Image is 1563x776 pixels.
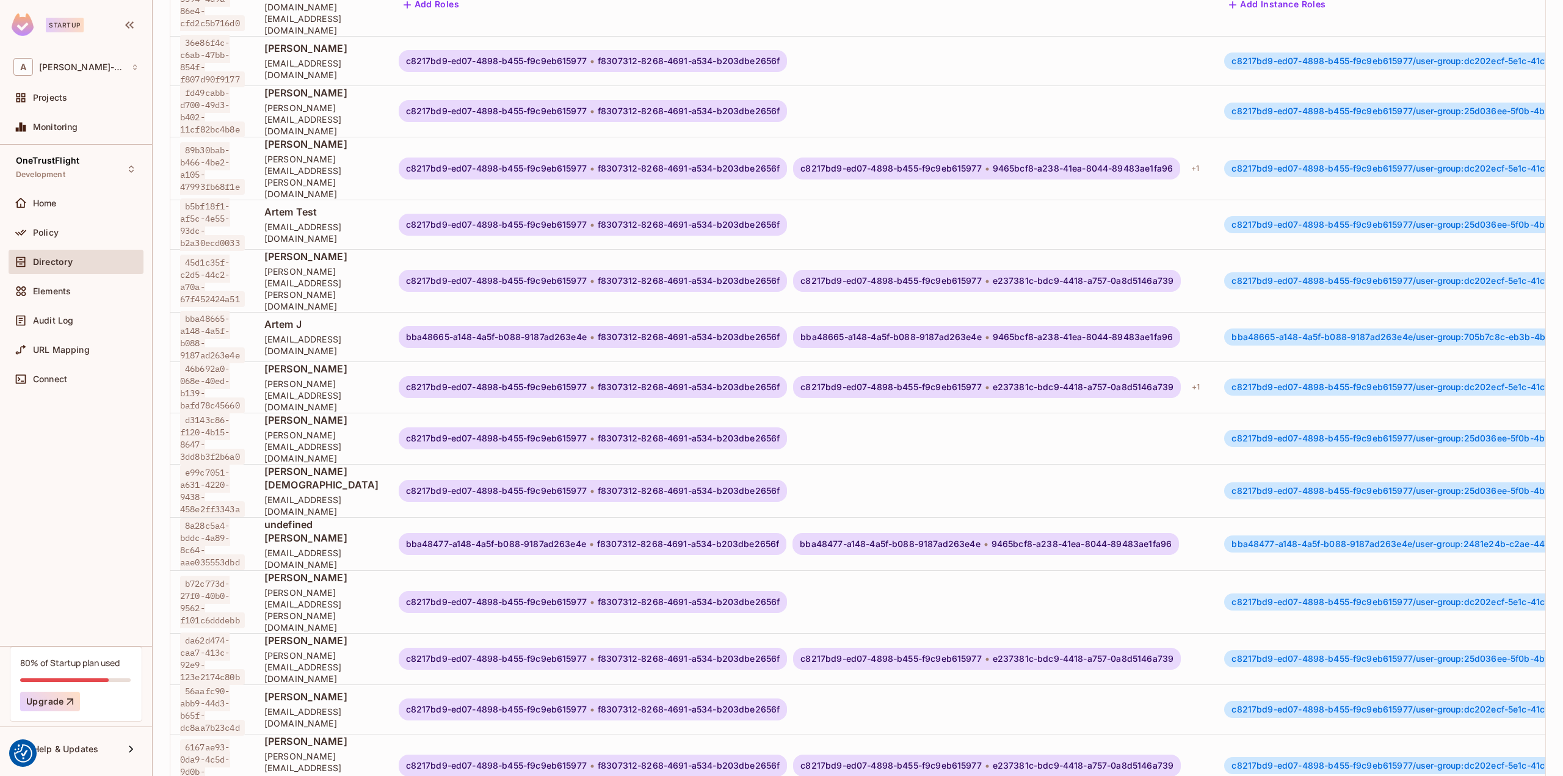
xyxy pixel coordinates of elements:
[20,692,80,711] button: Upgrade
[180,142,245,195] span: 89b30bab-b466-4be2-a105-47993fb68f1e
[33,198,57,208] span: Home
[800,164,981,173] span: c8217bd9-ed07-4898-b455-f9c9eb615977
[406,106,587,116] span: c8217bd9-ed07-4898-b455-f9c9eb615977
[800,761,981,771] span: c8217bd9-ed07-4898-b455-f9c9eb615977
[180,465,245,517] span: e99c7051-a631-4220-9438-458e2ff3343a
[598,761,780,771] span: f8307312-8268-4691-a534-b203dbe2656f
[406,597,587,607] span: c8217bd9-ed07-4898-b455-f9c9eb615977
[264,650,379,684] span: [PERSON_NAME][EMAIL_ADDRESS][DOMAIN_NAME]
[264,102,379,137] span: [PERSON_NAME][EMAIL_ADDRESS][DOMAIN_NAME]
[264,706,379,729] span: [EMAIL_ADDRESS][DOMAIN_NAME]
[993,332,1173,342] span: 9465bcf8-a238-41ea-8044-89483ae1fa96
[406,164,587,173] span: c8217bd9-ed07-4898-b455-f9c9eb615977
[180,576,245,628] span: b72c773d-27f0-40b0-9562-f101c6dddebb
[180,255,245,307] span: 45d1c35f-c2d5-44c2-a70a-67f452424a51
[180,361,245,413] span: 46b692a0-068e-40ed-b139-bafd78c45660
[264,734,379,748] span: [PERSON_NAME]
[180,518,245,570] span: 8a28c5a4-bddc-4a89-8c64-aae035553dbd
[33,374,67,384] span: Connect
[406,276,587,286] span: c8217bd9-ed07-4898-b455-f9c9eb615977
[1186,159,1204,178] div: + 1
[598,433,780,443] span: f8307312-8268-4691-a534-b203dbe2656f
[33,744,98,754] span: Help & Updates
[180,85,245,137] span: fd49cabb-d700-49d3-b402-11cf82bc4b8e
[406,433,587,443] span: c8217bd9-ed07-4898-b455-f9c9eb615977
[264,429,379,464] span: [PERSON_NAME][EMAIL_ADDRESS][DOMAIN_NAME]
[406,382,587,392] span: c8217bd9-ed07-4898-b455-f9c9eb615977
[993,761,1173,771] span: e237381c-bdc9-4418-a757-0a8d5146a739
[264,518,379,545] span: undefined [PERSON_NAME]
[993,164,1173,173] span: 9465bcf8-a238-41ea-8044-89483ae1fa96
[14,744,32,763] img: Revisit consent button
[264,547,379,570] span: [EMAIL_ADDRESS][DOMAIN_NAME]
[264,571,379,584] span: [PERSON_NAME]
[16,170,65,179] span: Development
[598,56,780,66] span: f8307312-8268-4691-a534-b203dbe2656f
[406,56,587,66] span: c8217bd9-ed07-4898-b455-f9c9eb615977
[264,465,379,491] span: [PERSON_NAME][DEMOGRAPHIC_DATA]
[264,333,379,357] span: [EMAIL_ADDRESS][DOMAIN_NAME]
[180,198,245,251] span: b5bf18f1-af5c-4e55-93dc-b2a30ecd0033
[13,58,33,76] span: A
[180,35,245,87] span: 36e86f4c-c6ab-47bb-854f-f807d90f9177
[46,18,84,32] div: Startup
[800,276,981,286] span: c8217bd9-ed07-4898-b455-f9c9eb615977
[406,332,587,342] span: bba48665-a148-4a5f-b088-9187ad263e4e
[406,761,587,771] span: c8217bd9-ed07-4898-b455-f9c9eb615977
[264,153,379,200] span: [PERSON_NAME][EMAIL_ADDRESS][PERSON_NAME][DOMAIN_NAME]
[598,654,780,664] span: f8307312-8268-4691-a534-b203dbe2656f
[14,744,32,763] button: Consent Preferences
[406,654,587,664] span: c8217bd9-ed07-4898-b455-f9c9eb615977
[598,332,780,342] span: f8307312-8268-4691-a534-b203dbe2656f
[264,634,379,647] span: [PERSON_NAME]
[39,62,125,72] span: Workspace: alex-trustflight-sandbox
[264,413,379,427] span: [PERSON_NAME]
[993,382,1173,392] span: e237381c-bdc9-4418-a757-0a8d5146a739
[598,382,780,392] span: f8307312-8268-4691-a534-b203dbe2656f
[264,690,379,703] span: [PERSON_NAME]
[406,486,587,496] span: c8217bd9-ed07-4898-b455-f9c9eb615977
[598,486,780,496] span: f8307312-8268-4691-a534-b203dbe2656f
[264,137,379,151] span: [PERSON_NAME]
[33,345,90,355] span: URL Mapping
[598,164,780,173] span: f8307312-8268-4691-a534-b203dbe2656f
[264,205,379,219] span: Artem Test
[180,311,245,363] span: bba48665-a148-4a5f-b088-9187ad263e4e
[20,657,120,669] div: 80% of Startup plan used
[33,122,78,132] span: Monitoring
[264,317,379,331] span: Artem J
[598,705,780,714] span: f8307312-8268-4691-a534-b203dbe2656f
[800,332,981,342] span: bba48665-a148-4a5f-b088-9187ad263e4e
[180,633,245,685] span: da62d474-caa7-413c-92e9-123e2174c80b
[264,494,379,517] span: [EMAIL_ADDRESS][DOMAIN_NAME]
[800,382,981,392] span: c8217bd9-ed07-4898-b455-f9c9eb615977
[264,250,379,263] span: [PERSON_NAME]
[597,539,779,549] span: f8307312-8268-4691-a534-b203dbe2656f
[993,276,1173,286] span: e237381c-bdc9-4418-a757-0a8d5146a739
[992,539,1172,549] span: 9465bcf8-a238-41ea-8044-89483ae1fa96
[33,286,71,296] span: Elements
[598,597,780,607] span: f8307312-8268-4691-a534-b203dbe2656f
[33,257,73,267] span: Directory
[993,654,1173,664] span: e237381c-bdc9-4418-a757-0a8d5146a739
[12,13,34,36] img: SReyMgAAAABJRU5ErkJggg==
[264,378,379,413] span: [PERSON_NAME][EMAIL_ADDRESS][DOMAIN_NAME]
[264,86,379,100] span: [PERSON_NAME]
[264,221,379,244] span: [EMAIL_ADDRESS][DOMAIN_NAME]
[598,276,780,286] span: f8307312-8268-4691-a534-b203dbe2656f
[264,42,379,55] span: [PERSON_NAME]
[180,412,245,465] span: d3143c86-f120-4b15-8647-3dd8b3f2b6a0
[180,683,245,736] span: 56aafc90-abb9-44d3-b65f-dc8aa7b23c4d
[598,220,780,230] span: f8307312-8268-4691-a534-b203dbe2656f
[264,362,379,375] span: [PERSON_NAME]
[406,539,586,549] span: bba48477-a148-4a5f-b088-9187ad263e4e
[406,705,587,714] span: c8217bd9-ed07-4898-b455-f9c9eb615977
[264,587,379,633] span: [PERSON_NAME][EMAIL_ADDRESS][PERSON_NAME][DOMAIN_NAME]
[800,539,980,549] span: bba48477-a148-4a5f-b088-9187ad263e4e
[16,156,79,165] span: OneTrustFlight
[33,93,67,103] span: Projects
[33,228,59,238] span: Policy
[598,106,780,116] span: f8307312-8268-4691-a534-b203dbe2656f
[264,57,379,81] span: [EMAIL_ADDRESS][DOMAIN_NAME]
[264,266,379,312] span: [PERSON_NAME][EMAIL_ADDRESS][PERSON_NAME][DOMAIN_NAME]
